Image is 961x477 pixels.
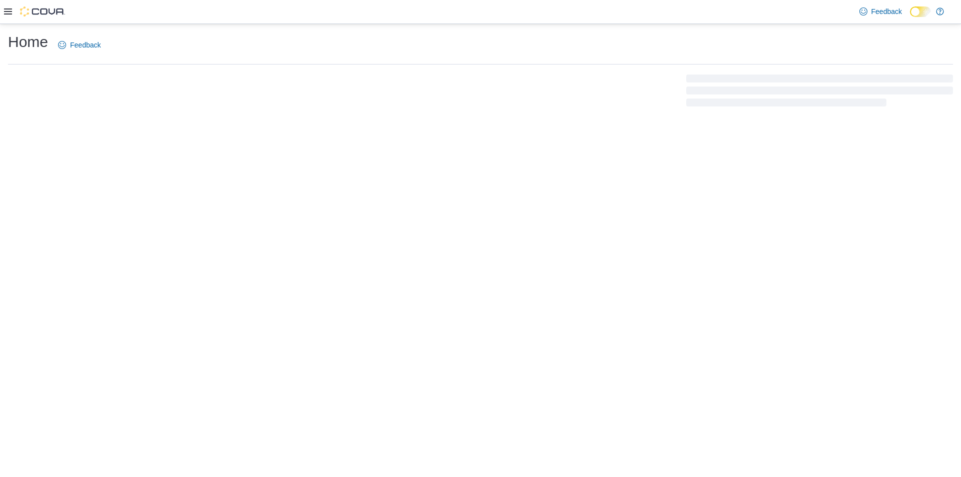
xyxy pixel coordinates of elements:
[20,6,65,16] img: Cova
[8,32,48,52] h1: Home
[871,6,902,16] span: Feedback
[910,6,931,17] input: Dark Mode
[855,1,906,21] a: Feedback
[54,35,105,55] a: Feedback
[70,40,101,50] span: Feedback
[686,76,953,108] span: Loading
